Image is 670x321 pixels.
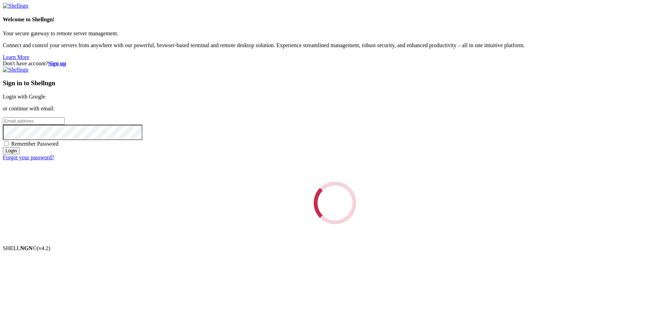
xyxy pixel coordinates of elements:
img: Shellngn [3,3,28,9]
span: Remember Password [11,141,59,147]
input: Email address [3,117,65,125]
p: Your secure gateway to remote server management. [3,30,667,37]
div: Loading... [310,178,360,228]
span: 4.2.0 [37,245,51,251]
input: Remember Password [4,141,9,146]
a: Forgot your password? [3,154,54,160]
a: Login with Google [3,94,45,100]
a: Sign up [48,60,66,66]
a: Learn More [3,54,29,60]
img: Shellngn [3,67,28,73]
span: SHELL © [3,245,50,251]
p: Connect and control your servers from anywhere with our powerful, browser-based terminal and remo... [3,42,667,49]
h4: Welcome to Shellngn! [3,16,667,23]
b: NGN [20,245,33,251]
div: Don't have account? [3,60,667,67]
h3: Sign in to Shellngn [3,79,667,87]
p: or continue with email: [3,105,667,112]
input: Login [3,147,20,154]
